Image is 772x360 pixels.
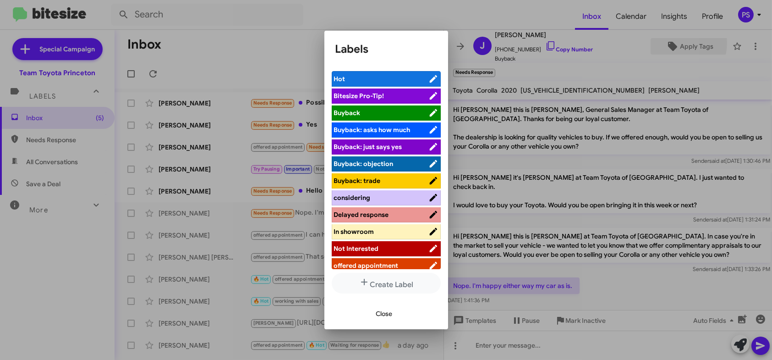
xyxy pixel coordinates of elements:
span: Close [376,305,393,322]
button: Create Label [332,273,441,294]
span: Buyback: asks how much [334,126,411,134]
span: Bitesize Pro-Tip! [334,92,384,100]
span: Delayed response [334,210,389,219]
span: Not Interested [334,244,379,253]
span: Buyback: just says yes [334,143,402,151]
span: offered appointment [334,261,399,270]
span: Buyback [334,109,361,117]
span: In showroom [334,227,374,236]
span: Buyback: objection [334,160,394,168]
button: Close [369,305,400,322]
span: Buyback: trade [334,177,381,185]
h1: Labels [335,42,437,56]
span: considering [334,194,371,202]
span: Hot [334,75,345,83]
